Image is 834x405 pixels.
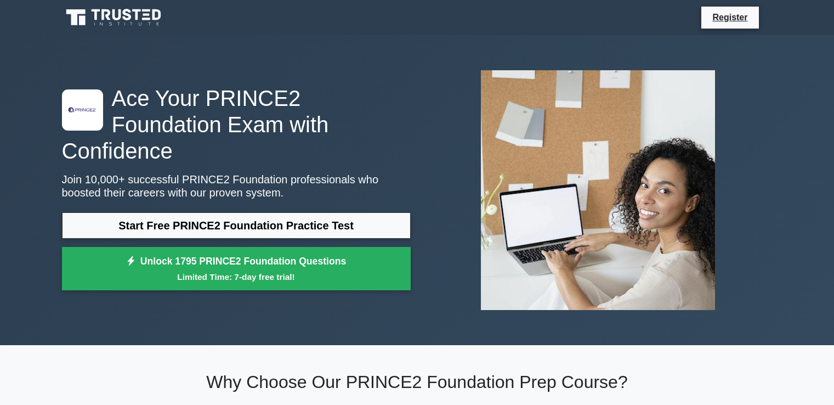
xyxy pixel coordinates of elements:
p: Join 10,000+ successful PRINCE2 Foundation professionals who boosted their careers with our prove... [62,173,411,199]
small: Limited Time: 7-day free trial! [76,271,397,283]
a: Unlock 1795 PRINCE2 Foundation QuestionsLimited Time: 7-day free trial! [62,247,411,291]
a: Register [706,10,754,24]
h2: Why Choose Our PRINCE2 Foundation Prep Course? [62,372,773,392]
h1: Ace Your PRINCE2 Foundation Exam with Confidence [62,85,411,164]
a: Start Free PRINCE2 Foundation Practice Test [62,212,411,239]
